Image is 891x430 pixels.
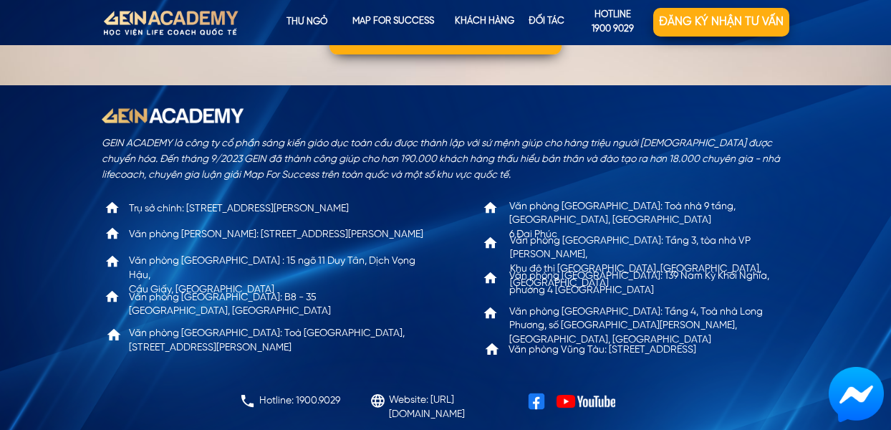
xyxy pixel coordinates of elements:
p: Website: [URL][DOMAIN_NAME] [389,393,521,421]
p: Văn phòng [GEOGRAPHIC_DATA]: 139 Nam Kỳ Khởi Nghĩa, phường 4 [GEOGRAPHIC_DATA] [509,269,786,297]
p: KHÁCH HÀNG [449,8,519,37]
p: Văn phòng [GEOGRAPHIC_DATA]: Toà [GEOGRAPHIC_DATA], [STREET_ADDRESS][PERSON_NAME] [129,327,406,355]
p: Thư ngỏ [264,8,351,37]
p: Văn phòng [GEOGRAPHIC_DATA]: B8 - 35 [GEOGRAPHIC_DATA], [GEOGRAPHIC_DATA] [129,291,406,319]
p: Văn phòng [GEOGRAPHIC_DATA]: Toà nhà 9 tầng, [GEOGRAPHIC_DATA], [GEOGRAPHIC_DATA] 6 Đại Phúc [509,200,786,242]
p: Văn phòng [PERSON_NAME]: [STREET_ADDRESS][PERSON_NAME] [129,228,427,242]
a: hotline1900 9029 [573,8,653,37]
p: Văn phòng Vũng Tàu: [STREET_ADDRESS] [509,343,786,358]
p: hotline 1900 9029 [573,8,653,38]
p: Đăng ký nhận tư vấn [653,8,789,37]
p: Hotline: 1900.9029 [259,394,363,408]
p: Trụ sở chính: [STREET_ADDRESS][PERSON_NAME] [129,202,417,216]
p: Văn phòng [GEOGRAPHIC_DATA]: Tầng 4, Toà nhà Long Phương, số [GEOGRAPHIC_DATA][PERSON_NAME], [GEO... [509,305,786,348]
p: Văn phòng [GEOGRAPHIC_DATA] : 15 ngõ 11 Duy Tân, Dịch Vọng Hậu, Cầu Giấy, [GEOGRAPHIC_DATA] [129,254,427,297]
p: Văn phòng [GEOGRAPHIC_DATA]: Tầng 3, tòa nhà VP [PERSON_NAME], Khu đô thị [GEOGRAPHIC_DATA], [GEO... [510,234,787,290]
p: Đối tác [514,8,579,37]
div: GEIN ACADEMY là công ty cổ phần sáng kiến giáo dục toàn cầu được thành lập với sứ mệnh giúp cho h... [102,136,789,184]
p: map for success [351,8,435,37]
